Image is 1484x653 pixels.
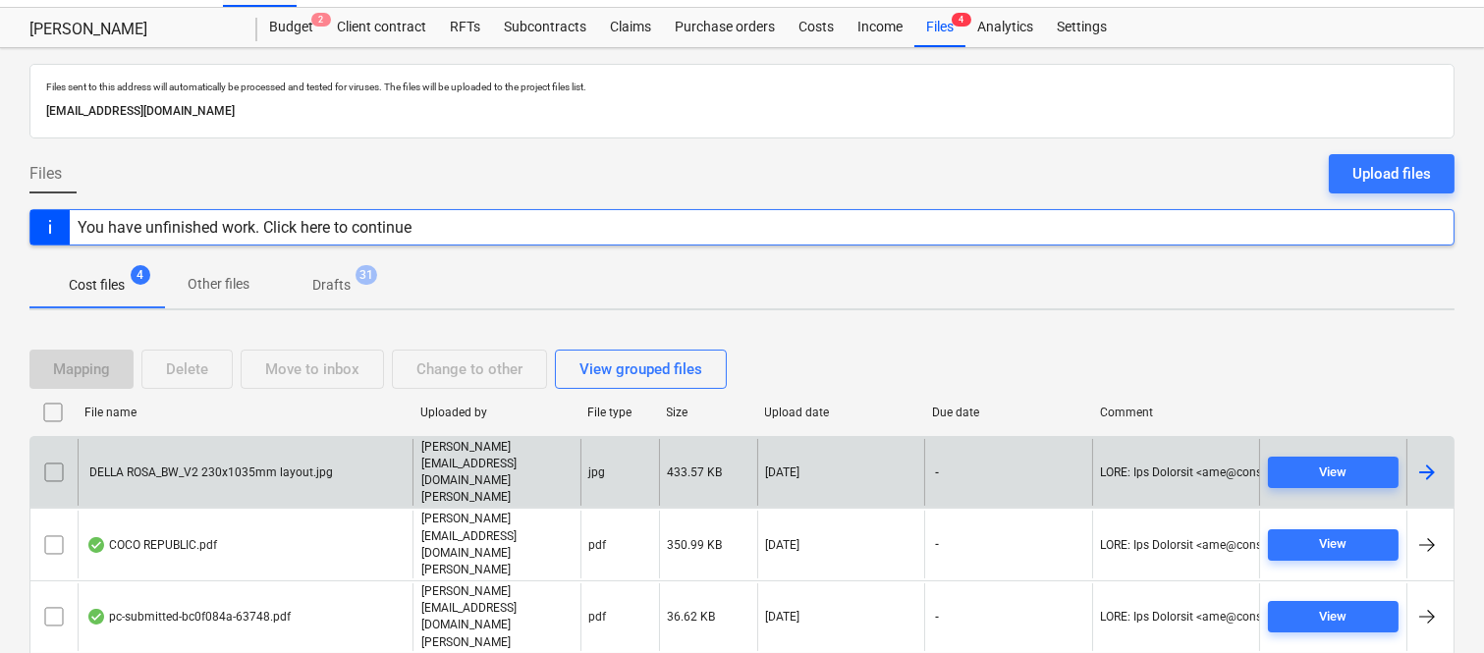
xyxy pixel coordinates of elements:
[932,406,1084,419] div: Due date
[667,406,749,419] div: Size
[952,13,971,27] span: 4
[1386,559,1484,653] iframe: Chat Widget
[69,275,125,296] p: Cost files
[1268,601,1399,632] button: View
[1320,606,1347,628] div: View
[663,8,787,47] a: Purchase orders
[579,356,702,382] div: View grouped files
[86,537,217,553] div: COCO REPUBLIC.pdf
[1352,161,1431,187] div: Upload files
[29,20,234,40] div: [PERSON_NAME]
[86,609,106,625] div: OCR finished
[421,439,573,507] p: [PERSON_NAME][EMAIL_ADDRESS][DOMAIN_NAME][PERSON_NAME]
[668,538,723,552] div: 350.99 KB
[131,265,150,285] span: 4
[668,610,716,624] div: 36.62 KB
[356,265,377,285] span: 31
[765,406,917,419] div: Upload date
[589,538,607,552] div: pdf
[1045,8,1119,47] a: Settings
[421,511,573,578] p: [PERSON_NAME][EMAIL_ADDRESS][DOMAIN_NAME][PERSON_NAME]
[420,406,573,419] div: Uploaded by
[325,8,438,47] a: Client contract
[914,8,965,47] div: Files
[1320,533,1347,556] div: View
[787,8,846,47] a: Costs
[766,538,800,552] div: [DATE]
[257,8,325,47] a: Budget2
[86,465,333,479] div: DELLA ROSA_BW_V2 230x1035mm layout.jpg
[257,8,325,47] div: Budget
[1268,529,1399,561] button: View
[438,8,492,47] a: RFTs
[965,8,1045,47] a: Analytics
[933,464,941,481] span: -
[421,583,573,651] p: [PERSON_NAME][EMAIL_ADDRESS][DOMAIN_NAME][PERSON_NAME]
[86,609,291,625] div: pc-submitted-bc0f084a-63748.pdf
[492,8,598,47] a: Subcontracts
[846,8,914,47] a: Income
[933,536,941,553] span: -
[1268,457,1399,488] button: View
[589,610,607,624] div: pdf
[46,101,1438,122] p: [EMAIL_ADDRESS][DOMAIN_NAME]
[1329,154,1455,193] button: Upload files
[555,350,727,389] button: View grouped files
[589,465,606,479] div: jpg
[914,8,965,47] a: Files4
[188,274,249,295] p: Other files
[29,162,62,186] span: Files
[766,610,800,624] div: [DATE]
[78,218,412,237] div: You have unfinished work. Click here to continue
[668,465,723,479] div: 433.57 KB
[1320,462,1347,484] div: View
[933,609,941,626] span: -
[766,465,800,479] div: [DATE]
[598,8,663,47] a: Claims
[46,81,1438,93] p: Files sent to this address will automatically be processed and tested for viruses. The files will...
[311,13,331,27] span: 2
[588,406,651,419] div: File type
[86,537,106,553] div: OCR finished
[312,275,351,296] p: Drafts
[84,406,405,419] div: File name
[1100,406,1252,419] div: Comment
